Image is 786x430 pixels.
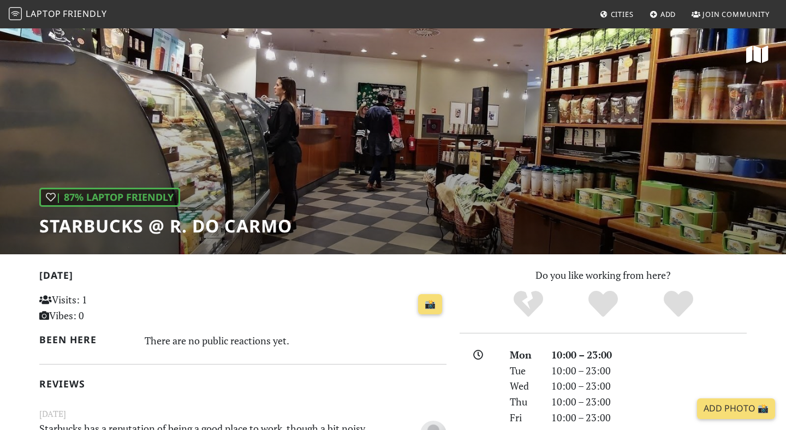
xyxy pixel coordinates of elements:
[503,347,545,363] div: Mon
[503,394,545,410] div: Thu
[39,270,446,285] h2: [DATE]
[545,378,753,394] div: 10:00 – 23:00
[39,188,180,207] div: | 87% Laptop Friendly
[460,267,747,283] p: Do you like working from here?
[39,216,292,236] h1: Starbucks @ R. do Carmo
[645,4,681,24] a: Add
[39,378,446,390] h2: Reviews
[39,292,166,324] p: Visits: 1 Vibes: 0
[33,407,453,421] small: [DATE]
[63,8,106,20] span: Friendly
[596,4,638,24] a: Cities
[697,398,775,419] a: Add Photo 📸
[503,378,545,394] div: Wed
[9,7,22,20] img: LaptopFriendly
[660,9,676,19] span: Add
[565,289,641,319] div: Yes
[641,289,716,319] div: Definitely!
[545,394,753,410] div: 10:00 – 23:00
[545,363,753,379] div: 10:00 – 23:00
[545,347,753,363] div: 10:00 – 23:00
[687,4,774,24] a: Join Community
[491,289,566,319] div: No
[39,334,132,345] h2: Been here
[503,363,545,379] div: Tue
[545,410,753,426] div: 10:00 – 23:00
[26,8,61,20] span: Laptop
[9,5,107,24] a: LaptopFriendly LaptopFriendly
[611,9,634,19] span: Cities
[145,332,447,349] div: There are no public reactions yet.
[418,294,442,315] a: 📸
[702,9,770,19] span: Join Community
[503,410,545,426] div: Fri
